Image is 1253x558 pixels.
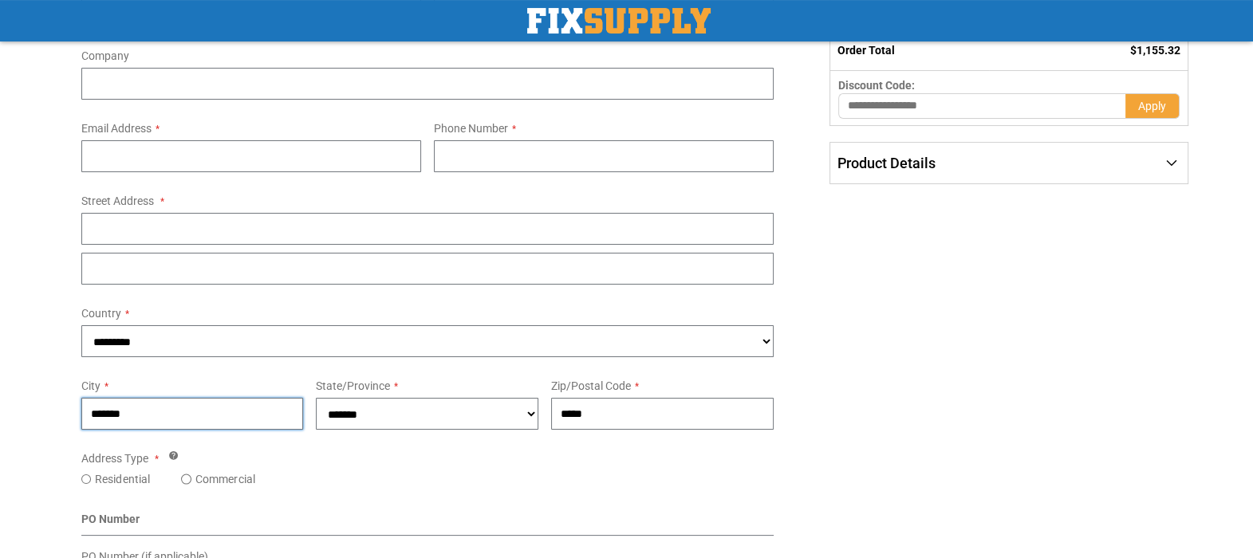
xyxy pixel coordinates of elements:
[81,379,100,392] span: City
[1125,93,1180,119] button: Apply
[81,307,121,320] span: Country
[838,79,915,92] span: Discount Code:
[81,511,774,536] div: PO Number
[81,49,129,62] span: Company
[1130,44,1180,57] span: $1,155.32
[81,195,154,207] span: Street Address
[837,155,936,171] span: Product Details
[527,8,711,33] img: Fix Industrial Supply
[316,379,390,392] span: State/Province
[95,471,149,487] label: Residential
[551,379,631,392] span: Zip/Postal Code
[81,122,152,135] span: Email Address
[1138,100,1166,112] span: Apply
[195,471,254,487] label: Commercial
[81,452,148,465] span: Address Type
[434,122,508,135] span: Phone Number
[527,8,711,33] a: store logo
[837,44,895,57] strong: Order Total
